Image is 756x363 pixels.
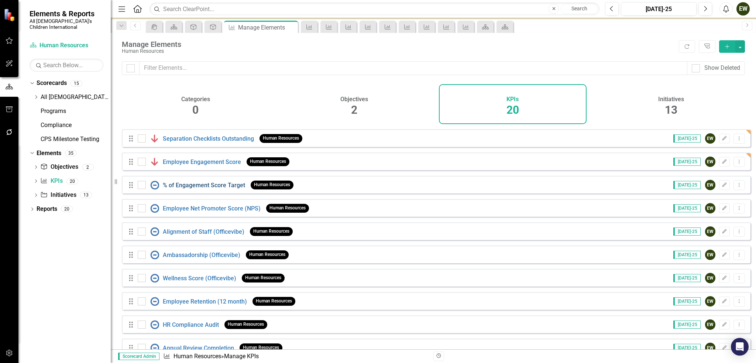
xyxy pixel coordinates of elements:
span: Human Resources [250,227,293,236]
span: 2 [351,103,357,116]
a: Wellness Score (Officevibe) [163,275,236,282]
span: 20 [506,103,519,116]
button: Search [561,4,598,14]
img: No Information [150,181,159,189]
img: No Information [150,227,159,236]
div: EW [705,133,715,144]
div: 20 [66,178,78,184]
span: Human Resources [247,157,289,166]
h4: Objectives [340,96,368,103]
span: 0 [192,103,199,116]
img: No Information [150,297,159,306]
span: [DATE]-25 [673,297,701,305]
div: [DATE]-25 [623,5,694,14]
div: EW [705,296,715,307]
img: Below Plan [150,134,159,143]
a: HR Compliance Audit [163,321,219,328]
h4: KPIs [506,96,519,103]
input: Search ClearPoint... [150,3,599,16]
div: EW [705,203,715,213]
button: [DATE]-25 [621,2,697,16]
div: Open Intercom Messenger [731,338,749,356]
span: [DATE]-25 [673,251,701,259]
div: Human Resources [122,48,675,54]
img: Below Plan [150,157,159,166]
img: No Information [150,204,159,213]
img: No Information [150,250,159,259]
a: Human Resources [173,353,221,360]
div: EW [705,319,715,330]
div: Manage Elements [238,23,296,32]
span: Human Resources [266,204,309,212]
input: Filter Elements... [139,61,687,75]
div: EW [705,343,715,353]
a: Scorecards [37,79,67,88]
a: Employee Net Promoter Score (NPS) [163,205,261,212]
a: Reports [37,205,57,213]
div: 20 [61,206,73,212]
a: % of Engagement Score Target [163,182,245,189]
a: Employee Engagement Score [163,158,241,165]
img: No Information [150,320,159,329]
a: Alignment of Staff (Officevibe) [163,228,244,235]
input: Search Below... [30,59,103,72]
a: Programs [41,107,111,116]
a: KPIs [40,177,62,185]
span: Human Resources [260,134,302,143]
h4: Categories [181,96,210,103]
span: [DATE]-25 [673,344,701,352]
img: No Information [150,274,159,282]
div: 2 [82,164,94,170]
div: 35 [65,150,77,156]
a: Elements [37,149,61,158]
img: ClearPoint Strategy [3,8,17,22]
span: [DATE]-25 [673,227,701,236]
span: Search [571,6,587,11]
div: EW [705,250,715,260]
span: [DATE]-25 [673,274,701,282]
span: Human Resources [251,181,293,189]
span: Scorecard Admin [118,353,159,360]
a: Ambassadorship (Officevibe) [163,251,240,258]
div: Manage Elements [122,40,675,48]
span: 13 [665,103,677,116]
span: Elements & Reports [30,9,103,18]
a: Employee Retention (12 month) [163,298,247,305]
span: [DATE]-25 [673,181,701,189]
h4: Initiatives [658,96,684,103]
a: Objectives [40,163,78,171]
span: [DATE]-25 [673,134,701,143]
a: CPS Milestone Testing [41,135,111,144]
div: Show Deleted [704,64,740,72]
a: All [DEMOGRAPHIC_DATA]'s Children International [41,93,111,102]
span: [DATE]-25 [673,158,701,166]
a: Annual Review Completion [163,345,234,352]
div: 15 [71,80,82,86]
div: EW [705,157,715,167]
div: EW [705,180,715,190]
div: 13 [80,192,92,198]
span: [DATE]-25 [673,204,701,212]
span: [DATE]-25 [673,321,701,329]
span: Human Resources [252,297,295,305]
small: All [DEMOGRAPHIC_DATA]'s Children International [30,18,103,30]
a: Compliance [41,121,111,130]
img: No Information [150,343,159,352]
span: Human Resources [224,320,267,329]
span: Human Resources [242,274,285,282]
button: EW [736,2,750,16]
div: EW [705,226,715,237]
a: Human Resources [30,41,103,50]
div: » Manage KPIs [163,352,428,361]
div: EW [705,273,715,283]
a: Separation Checklists Outstanding [163,135,254,142]
span: Human Resources [246,250,289,259]
span: Human Resources [240,343,282,352]
a: Initiatives [40,191,76,199]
